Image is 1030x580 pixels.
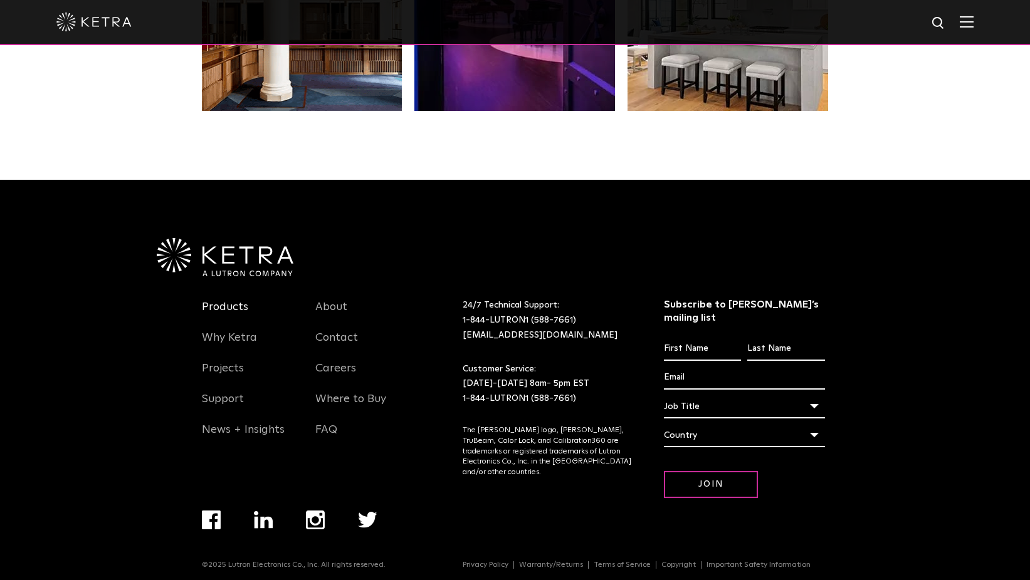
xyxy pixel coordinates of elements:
[306,510,325,529] img: instagram
[202,510,411,561] div: Navigation Menu
[664,298,825,324] h3: Subscribe to [PERSON_NAME]’s mailing list
[702,561,816,569] a: Important Safety Information
[315,298,411,452] div: Navigation Menu
[56,13,132,31] img: ketra-logo-2019-white
[664,395,825,418] div: Job Title
[315,423,337,452] a: FAQ
[202,510,221,529] img: facebook
[664,471,758,498] input: Join
[463,298,633,343] p: 24/7 Technical Support:
[254,511,273,529] img: linkedin
[656,561,702,569] a: Copyright
[202,561,386,569] p: ©2025 Lutron Electronics Co., Inc. All rights reserved.
[458,561,514,569] a: Privacy Policy
[463,316,576,324] a: 1-844-LUTRON1 (588-7661)
[315,300,347,329] a: About
[664,423,825,447] div: Country
[358,512,377,528] img: twitter
[747,337,824,361] input: Last Name
[202,423,285,452] a: News + Insights
[589,561,656,569] a: Terms of Service
[202,300,248,329] a: Products
[463,394,576,403] a: 1-844-LUTRON1 (588-7661)
[315,331,358,360] a: Contact
[664,337,741,361] input: First Name
[931,16,947,31] img: search icon
[960,16,974,28] img: Hamburger%20Nav.svg
[463,331,617,339] a: [EMAIL_ADDRESS][DOMAIN_NAME]
[157,238,293,277] img: Ketra-aLutronCo_White_RGB
[315,361,356,390] a: Careers
[202,298,297,452] div: Navigation Menu
[664,366,825,390] input: Email
[315,392,386,421] a: Where to Buy
[514,561,589,569] a: Warranty/Returns
[463,362,633,407] p: Customer Service: [DATE]-[DATE] 8am- 5pm EST
[202,361,244,390] a: Projects
[202,392,244,421] a: Support
[202,331,257,360] a: Why Ketra
[463,425,633,478] p: The [PERSON_NAME] logo, [PERSON_NAME], TruBeam, Color Lock, and Calibration360 are trademarks or ...
[463,561,828,569] div: Navigation Menu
